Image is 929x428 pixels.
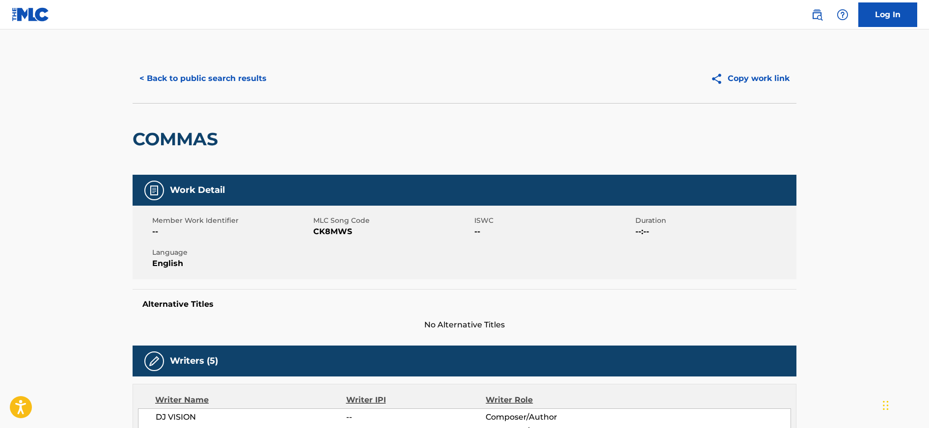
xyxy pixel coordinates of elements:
iframe: Chat Widget [880,381,929,428]
div: Drag [883,391,889,420]
img: Work Detail [148,185,160,196]
span: Duration [635,215,794,226]
h5: Work Detail [170,185,225,196]
img: Writers [148,355,160,367]
span: --:-- [635,226,794,238]
span: -- [346,411,486,423]
img: Copy work link [710,73,728,85]
img: MLC Logo [12,7,50,22]
span: Composer/Author [486,411,613,423]
span: CK8MWS [313,226,472,238]
span: Language [152,247,311,258]
div: Writer IPI [346,394,486,406]
span: Member Work Identifier [152,215,311,226]
h5: Writers (5) [170,355,218,367]
span: English [152,258,311,269]
h5: Alternative Titles [142,299,787,309]
div: Help [833,5,852,25]
span: MLC Song Code [313,215,472,226]
button: < Back to public search results [133,66,273,91]
span: ISWC [474,215,633,226]
img: search [811,9,823,21]
div: Writer Name [155,394,346,406]
span: DJ VISION [156,411,346,423]
a: Public Search [807,5,827,25]
a: Log In [858,2,917,27]
span: -- [474,226,633,238]
h2: COMMAS [133,128,223,150]
img: help [837,9,848,21]
div: Writer Role [486,394,613,406]
span: No Alternative Titles [133,319,796,331]
span: -- [152,226,311,238]
button: Copy work link [704,66,796,91]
